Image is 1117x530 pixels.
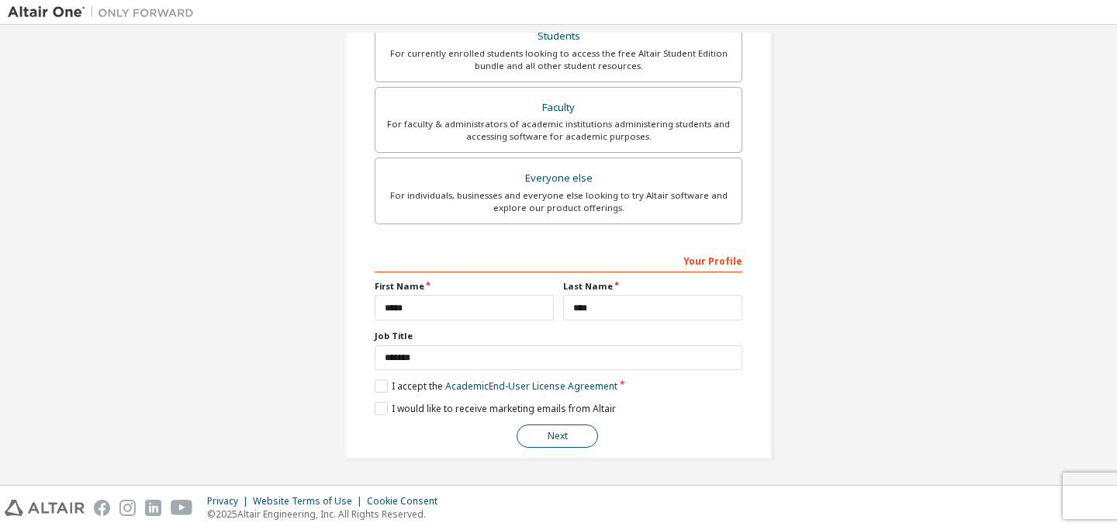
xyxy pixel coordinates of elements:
img: linkedin.svg [145,500,161,516]
div: Your Profile [375,248,742,272]
label: Job Title [375,330,742,342]
img: facebook.svg [94,500,110,516]
div: For individuals, businesses and everyone else looking to try Altair software and explore our prod... [385,189,732,214]
div: Cookie Consent [367,495,447,507]
div: For faculty & administrators of academic institutions administering students and accessing softwa... [385,118,732,143]
div: Privacy [207,495,253,507]
div: Students [385,26,732,47]
img: Altair One [8,5,202,20]
div: Faculty [385,97,732,119]
img: altair_logo.svg [5,500,85,516]
a: Academic End-User License Agreement [445,379,617,393]
div: Website Terms of Use [253,495,367,507]
button: Next [517,424,598,448]
p: © 2025 Altair Engineering, Inc. All Rights Reserved. [207,507,447,521]
img: instagram.svg [119,500,136,516]
div: Everyone else [385,168,732,189]
label: I would like to receive marketing emails from Altair [375,402,616,415]
div: For currently enrolled students looking to access the free Altair Student Edition bundle and all ... [385,47,732,72]
label: I accept the [375,379,617,393]
img: youtube.svg [171,500,193,516]
label: First Name [375,280,554,293]
label: Last Name [563,280,742,293]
